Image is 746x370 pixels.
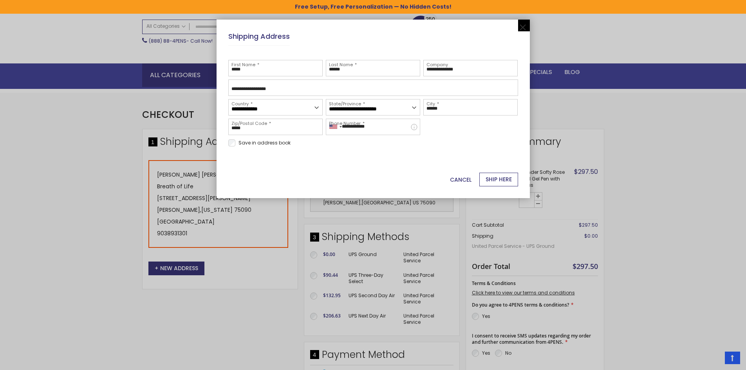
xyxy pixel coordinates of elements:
[228,31,290,46] h1: Shipping Address
[450,176,471,184] button: Cancel
[326,119,344,135] div: United States: +1
[479,173,518,186] button: Ship Here
[486,175,512,183] span: Ship Here
[238,139,291,146] span: Save in address book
